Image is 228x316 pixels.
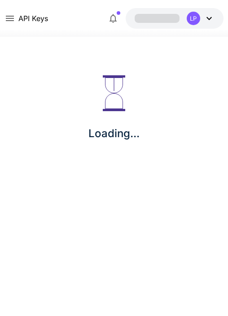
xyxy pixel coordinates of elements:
nav: breadcrumb [18,13,48,24]
div: LP [187,12,200,25]
a: API Keys [18,13,48,24]
button: LP [126,8,224,29]
p: Loading... [88,126,140,142]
